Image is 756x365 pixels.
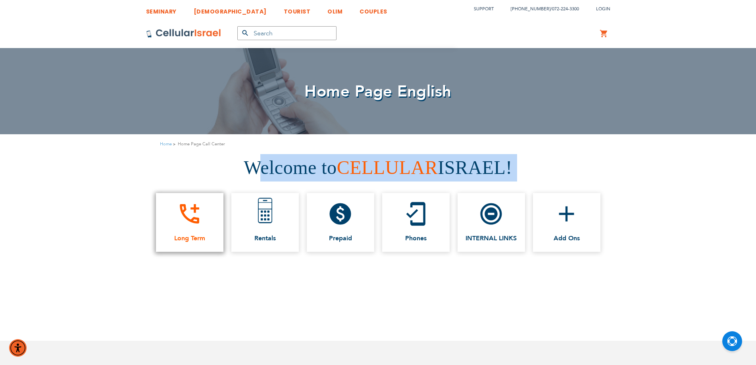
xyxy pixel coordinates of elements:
[237,26,337,40] input: Search
[327,201,353,227] i: paid
[254,235,276,242] span: Rentals
[554,201,579,227] i: add
[405,235,427,242] span: Phones
[178,140,225,148] strong: Home Page Call Center
[474,6,494,12] a: Support
[6,154,750,182] h1: Welcome to ISRAEL!
[382,193,450,252] a: mobile_friendly Phones
[327,2,342,17] a: OLIM
[160,141,172,147] a: Home
[194,2,267,17] a: [DEMOGRAPHIC_DATA]
[458,193,525,252] a: do_not_disturb_on_total_silence INTERNAL LINKS
[466,235,517,242] span: INTERNAL LINKS
[329,235,352,242] span: Prepaid
[511,6,550,12] a: [PHONE_NUMBER]
[177,201,202,227] i: add_ic_call
[478,201,504,227] i: do_not_disturb_on_total_silence
[174,235,205,242] span: Long Term
[503,3,579,15] li: /
[156,193,223,252] a: add_ic_call Long Term
[307,193,374,252] a: paid Prepaid
[554,235,580,242] span: Add Ons
[284,2,311,17] a: TOURIST
[304,81,452,102] span: Home Page English
[403,201,429,227] i: mobile_friendly
[146,29,221,38] img: Cellular Israel Logo
[596,6,610,12] span: Login
[231,193,299,252] a: Rentals
[360,2,387,17] a: COUPLES
[337,157,438,178] span: CELLULAR
[9,339,27,357] div: Accessibility Menu
[552,6,579,12] a: 072-224-3300
[533,193,600,252] a: add Add Ons
[146,2,177,17] a: SEMINARY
